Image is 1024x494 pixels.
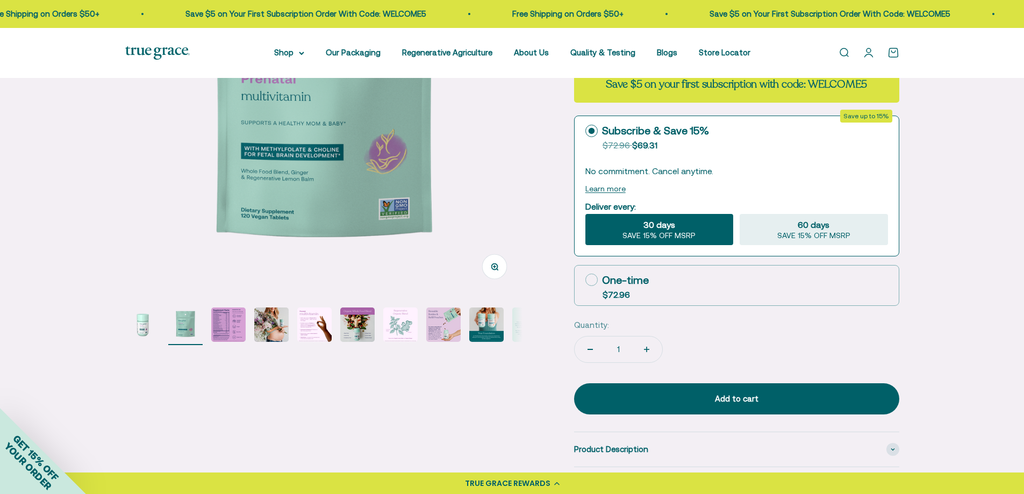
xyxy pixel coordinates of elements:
div: Add to cart [596,392,878,405]
span: GET 15% OFF [11,433,61,483]
img: Daily Multivitamin to Support a Healthy Mom & Baby* For women during pre-conception, pregnancy, a... [125,307,160,342]
img: Our custom-made bottles are designed to be refilled and ultimately recycled - never tossed away. ... [426,307,461,342]
img: Our Prenatal product line provides a robust and comprehensive offering for a true foundation of h... [469,307,504,342]
button: Go to item 1 [125,307,160,345]
span: Product Description [574,443,648,456]
button: Go to item 2 [168,307,203,345]
button: Go to item 7 [383,307,418,345]
p: Save $5 on Your First Subscription Order With Code: WELCOME5 [183,8,424,20]
p: Save $5 on Your First Subscription Order With Code: WELCOME5 [707,8,948,20]
summary: Shop [274,46,304,59]
img: - Beet Root - Amla Fruit - Cranberry Fruit - Ginger Root - Lemon Balm - Mustard Seed [340,307,375,342]
strong: Save $5 on your first subscription with code: WELCOME5 [606,77,867,91]
button: Add to cart [574,383,899,414]
div: TRUE GRACE REWARDS [465,478,550,489]
a: Free Shipping on Orders $50+ [510,9,621,18]
img: Prenatal & Postnatal Excellent Choline Source Vegan Soy Free Gluten Free [211,307,246,342]
button: Go to item 10 [512,307,547,345]
a: Store Locator [699,48,750,57]
span: YOUR ORDER [2,440,54,492]
button: Go to item 8 [426,307,461,345]
button: Go to item 3 [211,307,246,345]
a: Blogs [657,48,677,57]
summary: Product Description [574,432,899,467]
img: Every lot of True Grace supplements undergoes extensive third-party testing. Regulation says we d... [512,307,547,342]
img: True Grace Prenatal Multivitamin provides an organic whole food blend that includes organic beet ... [254,307,289,342]
a: Regenerative Agriculture [402,48,492,57]
button: Go to item 5 [297,307,332,345]
button: Decrease quantity [575,337,606,362]
img: Daily Multivitamin to Support a Healthy Mom & Baby* - For women during pre-conception, pregnancy,... [168,307,203,342]
img: - 200% daily value of Vitamin D3 for pregnant women - vegan sourced from algae - Excellent source... [297,307,332,342]
img: Lemon Balm Ginger Regenerative Organic Lemon Balm and Organic Ginger. [383,307,418,342]
button: Increase quantity [631,337,662,362]
button: Go to item 9 [469,307,504,345]
button: Go to item 6 [340,307,375,345]
a: About Us [514,48,549,57]
a: Quality & Testing [570,48,635,57]
button: Go to item 4 [254,307,289,345]
a: Our Packaging [326,48,381,57]
label: Quantity: [574,319,609,332]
